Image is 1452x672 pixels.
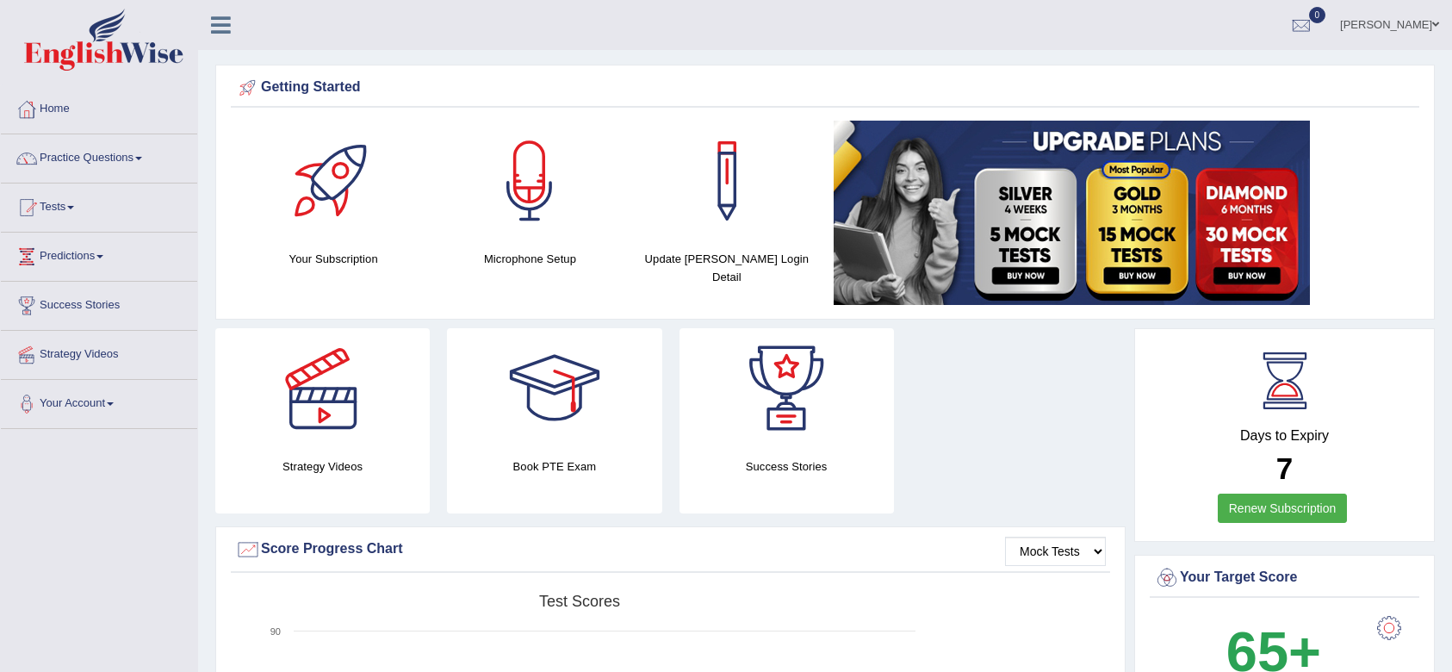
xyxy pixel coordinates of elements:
a: Success Stories [1,282,197,325]
h4: Microphone Setup [440,250,619,268]
h4: Strategy Videos [215,457,430,476]
div: Getting Started [235,75,1415,101]
div: Score Progress Chart [235,537,1106,563]
tspan: Test scores [539,593,620,610]
h4: Days to Expiry [1154,428,1415,444]
a: Practice Questions [1,134,197,177]
div: Your Target Score [1154,565,1415,591]
a: Renew Subscription [1218,494,1348,523]
h4: Your Subscription [244,250,423,268]
img: small5.jpg [834,121,1310,305]
a: Predictions [1,233,197,276]
span: 0 [1309,7,1326,23]
h4: Book PTE Exam [447,457,661,476]
a: Home [1,85,197,128]
text: 90 [270,626,281,637]
a: Strategy Videos [1,331,197,374]
b: 7 [1276,451,1293,485]
h4: Update [PERSON_NAME] Login Detail [637,250,816,286]
h4: Success Stories [679,457,894,476]
a: Your Account [1,380,197,423]
a: Tests [1,184,197,227]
